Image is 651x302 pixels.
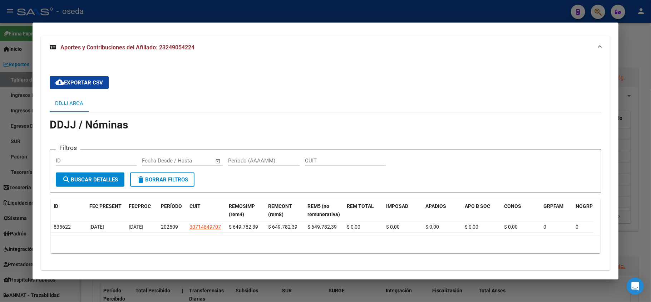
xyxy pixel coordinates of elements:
datatable-header-cell: REMCONT (rem8) [265,199,305,222]
span: 835622 [54,224,71,230]
mat-expansion-panel-header: Aportes y Contribuciones del Afiliado: 23249054224 [41,36,610,59]
span: GRPFAM [543,203,563,209]
datatable-header-cell: ID [51,199,87,222]
span: REMCONT (rem8) [268,203,292,217]
span: $ 649.782,39 [307,224,337,230]
span: Exportar CSV [55,79,103,86]
span: $ 649.782,39 [229,224,258,230]
span: 202509 [161,224,178,230]
span: APADIOS [425,203,446,209]
button: Borrar Filtros [130,172,194,187]
span: FECPROC [129,203,151,209]
span: $ 0,00 [386,224,400,230]
datatable-header-cell: CUIT [187,199,226,222]
datatable-header-cell: IMPOSAD [383,199,423,222]
span: NOGRPFAM [576,203,603,209]
span: IMPOSAD [386,203,408,209]
datatable-header-cell: APADIOS [423,199,462,222]
span: APO B SOC [465,203,490,209]
datatable-header-cell: REM5 (no remunerativa) [305,199,344,222]
div: Open Intercom Messenger [627,278,644,295]
span: Aportes y Contribuciones del Afiliado: 23249054224 [60,44,194,51]
span: Buscar Detalles [62,176,118,183]
datatable-header-cell: FECPROC [126,199,158,222]
span: REM5 (no remunerativa) [307,203,340,217]
datatable-header-cell: GRPFAM [541,199,573,222]
span: REM TOTAL [347,203,374,209]
datatable-header-cell: PERÍODO [158,199,187,222]
button: Buscar Detalles [56,172,124,187]
mat-icon: search [62,175,71,184]
span: 30714849707 [189,224,221,230]
span: $ 0,00 [425,224,439,230]
span: DDJJ / Nóminas [50,118,128,131]
datatable-header-cell: CONOS [501,199,541,222]
button: Exportar CSV [50,76,109,89]
span: FEC PRESENT [89,203,122,209]
span: REMOSIMP (rem4) [229,203,255,217]
span: Borrar Filtros [137,176,188,183]
span: $ 0,00 [465,224,478,230]
datatable-header-cell: FEC PRESENT [87,199,126,222]
span: $ 649.782,39 [268,224,297,230]
input: Fecha fin [177,157,212,164]
datatable-header-cell: REMOSIMP (rem4) [226,199,265,222]
span: $ 0,00 [504,224,518,230]
span: [DATE] [89,224,104,230]
span: $ 0,00 [347,224,360,230]
span: 0 [543,224,546,230]
button: Open calendar [214,157,222,165]
div: DDJJ ARCA [55,99,83,107]
h3: Filtros [56,144,80,152]
mat-icon: cloud_download [55,78,64,87]
span: PERÍODO [161,203,182,209]
mat-icon: delete [137,175,145,184]
span: [DATE] [129,224,143,230]
datatable-header-cell: NOGRPFAM [573,199,605,222]
span: ID [54,203,58,209]
span: CUIT [189,203,201,209]
span: CONOS [504,203,521,209]
input: Fecha inicio [142,157,171,164]
datatable-header-cell: REM TOTAL [344,199,383,222]
datatable-header-cell: APO B SOC [462,199,501,222]
div: Aportes y Contribuciones del Afiliado: 23249054224 [41,59,610,271]
span: 0 [576,224,578,230]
